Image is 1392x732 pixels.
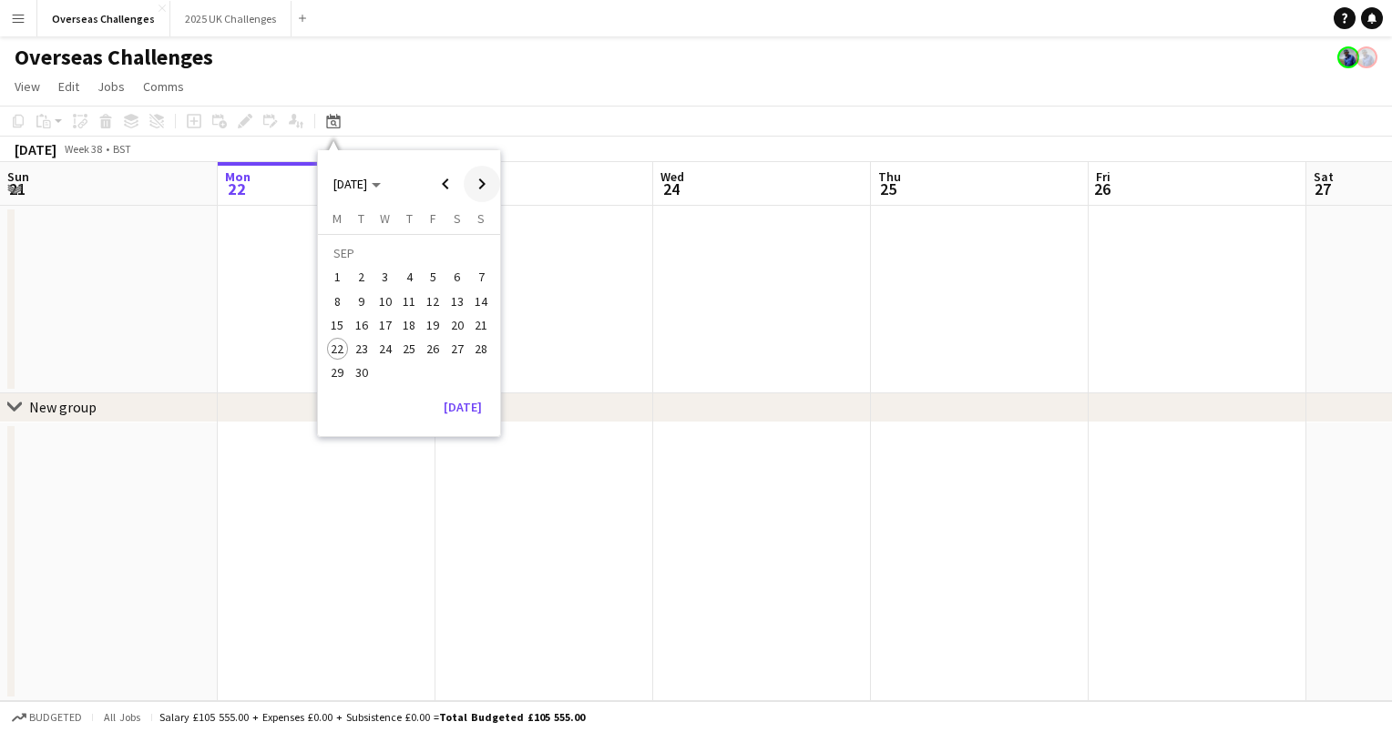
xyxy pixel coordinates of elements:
[222,178,251,199] span: 22
[423,267,445,289] span: 5
[875,178,901,199] span: 25
[97,78,125,95] span: Jobs
[349,313,373,337] button: 16-09-2025
[15,140,56,158] div: [DATE]
[5,178,29,199] span: 21
[445,290,469,313] button: 13-09-2025
[436,392,489,422] button: [DATE]
[374,267,396,289] span: 3
[325,361,349,384] button: 29-09-2025
[90,75,132,98] a: Jobs
[325,241,493,265] td: SEP
[423,290,445,312] span: 12
[1314,168,1334,185] span: Sat
[51,75,87,98] a: Edit
[349,265,373,289] button: 02-09-2025
[398,290,420,312] span: 11
[421,290,445,313] button: 12-09-2025
[454,210,461,227] span: S
[29,711,82,724] span: Budgeted
[15,78,40,95] span: View
[1311,178,1334,199] span: 27
[113,142,131,156] div: BST
[439,710,585,724] span: Total Budgeted £105 555.00
[325,265,349,289] button: 01-09-2025
[397,313,421,337] button: 18-09-2025
[398,314,420,336] span: 18
[349,361,373,384] button: 30-09-2025
[421,313,445,337] button: 19-09-2025
[325,313,349,337] button: 15-09-2025
[7,168,29,185] span: Sun
[406,210,413,227] span: T
[446,338,468,360] span: 27
[397,290,421,313] button: 11-09-2025
[446,290,468,312] span: 13
[1356,46,1377,68] app-user-avatar: Andy Baker
[445,313,469,337] button: 20-09-2025
[397,337,421,361] button: 25-09-2025
[445,337,469,361] button: 27-09-2025
[9,707,85,727] button: Budgeted
[136,75,191,98] a: Comms
[427,166,464,202] button: Previous month
[469,265,493,289] button: 07-09-2025
[374,337,397,361] button: 24-09-2025
[470,267,492,289] span: 7
[469,313,493,337] button: 21-09-2025
[397,265,421,289] button: 04-09-2025
[325,290,349,313] button: 08-09-2025
[351,267,373,289] span: 2
[143,78,184,95] span: Comms
[398,267,420,289] span: 4
[374,290,397,313] button: 10-09-2025
[470,290,492,312] span: 14
[170,1,292,36] button: 2025 UK Challenges
[58,78,79,95] span: Edit
[327,362,349,384] span: 29
[351,290,373,312] span: 9
[380,210,390,227] span: W
[351,314,373,336] span: 16
[1096,168,1111,185] span: Fri
[349,337,373,361] button: 23-09-2025
[29,398,97,416] div: New group
[325,337,349,361] button: 22-09-2025
[470,338,492,360] span: 28
[374,338,396,360] span: 24
[658,178,684,199] span: 24
[446,267,468,289] span: 6
[660,168,684,185] span: Wed
[878,168,901,185] span: Thu
[1337,46,1359,68] app-user-avatar: Andy Baker
[327,267,349,289] span: 1
[477,210,485,227] span: S
[7,75,47,98] a: View
[326,168,388,200] button: Choose month and year
[421,265,445,289] button: 05-09-2025
[464,166,500,202] button: Next month
[333,210,342,227] span: M
[469,290,493,313] button: 14-09-2025
[351,362,373,384] span: 30
[225,168,251,185] span: Mon
[430,210,436,227] span: F
[100,710,144,724] span: All jobs
[446,314,468,336] span: 20
[445,265,469,289] button: 06-09-2025
[15,44,213,71] h1: Overseas Challenges
[470,314,492,336] span: 21
[421,337,445,361] button: 26-09-2025
[37,1,170,36] button: Overseas Challenges
[159,710,585,724] div: Salary £105 555.00 + Expenses £0.00 + Subsistence £0.00 =
[423,314,445,336] span: 19
[374,313,397,337] button: 17-09-2025
[327,314,349,336] span: 15
[469,337,493,361] button: 28-09-2025
[60,142,106,156] span: Week 38
[327,290,349,312] span: 8
[358,210,364,227] span: T
[374,265,397,289] button: 03-09-2025
[423,338,445,360] span: 26
[374,314,396,336] span: 17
